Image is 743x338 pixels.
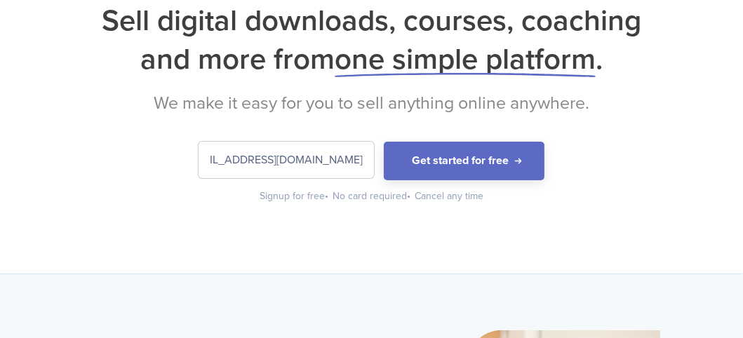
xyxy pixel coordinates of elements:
[37,1,706,79] h1: Sell digital downloads, courses, coaching and more from
[37,93,706,114] h2: We make it easy for you to sell anything online anywhere.
[596,41,603,77] span: .
[335,41,596,77] span: one simple platform
[415,189,483,203] div: Cancel any time
[260,189,330,203] div: Signup for free
[333,189,412,203] div: No card required
[384,142,544,180] button: Get started for free
[325,190,328,202] span: •
[407,190,410,202] span: •
[199,142,374,178] input: Enter your email address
